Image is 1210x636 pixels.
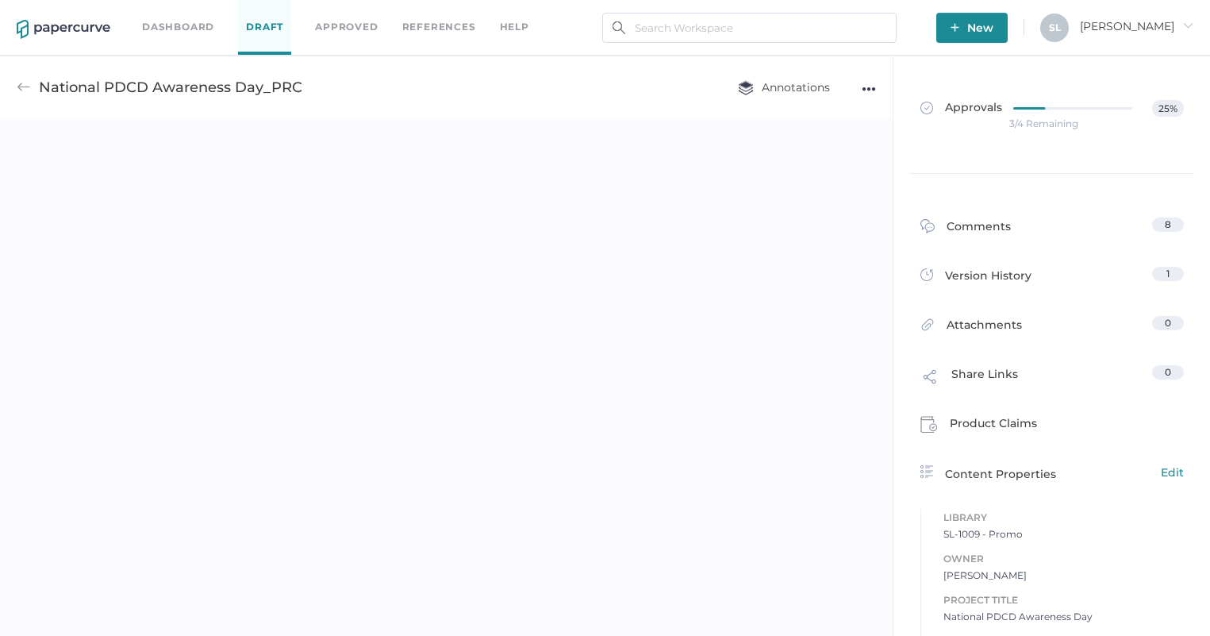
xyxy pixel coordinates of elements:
div: Comments [920,218,1011,242]
span: National PDCD Awareness Day [943,609,1184,625]
span: 25% [1152,100,1183,117]
img: attachments-icon.0dd0e375.svg [920,318,935,336]
img: back-arrow-grey.72011ae3.svg [17,80,31,94]
span: S L [1049,21,1061,33]
input: Search Workspace [602,13,897,43]
span: [PERSON_NAME] [1080,19,1193,33]
span: SL-1009 - Promo [943,526,1184,542]
div: help [500,18,529,36]
span: Project Title [943,592,1184,609]
span: 1 [1166,268,1170,279]
div: Content Properties [920,464,1184,483]
div: Share Links [920,365,1018,395]
div: Product Claims [920,414,1037,438]
span: [PERSON_NAME] [943,568,1184,584]
a: Product Claims [920,414,1184,438]
img: comment-icon.4fbda5a2.svg [920,219,935,237]
span: Library [943,509,1184,526]
div: Version History [920,267,1031,289]
a: Version History1 [920,267,1184,289]
a: Approvals25% [911,84,1193,145]
a: Approved [315,18,378,36]
a: Comments8 [920,218,1184,242]
span: 0 [1165,366,1171,378]
div: National PDCD Awareness Day_PRC [39,72,302,102]
button: Annotations [722,72,846,102]
button: New [936,13,1008,43]
img: annotation-layers.cc6d0e6b.svg [738,80,754,95]
a: Share Links0 [920,365,1184,395]
img: claims-icon.71597b81.svg [920,416,938,434]
a: Attachments0 [920,316,1184,341]
img: versions-icon.ee5af6b0.svg [920,268,933,284]
a: Content PropertiesEdit [920,464,1184,483]
span: Approvals [920,100,1002,118]
span: Edit [1161,464,1184,481]
img: plus-white.e19ec114.svg [951,23,959,32]
div: Attachments [920,316,1022,341]
img: approved-grey.341b8de9.svg [920,102,933,114]
span: 8 [1165,218,1171,230]
span: Owner [943,550,1184,568]
img: search.bf03fe8b.svg [613,21,625,34]
span: 0 [1165,317,1171,329]
span: Annotations [738,80,830,94]
img: content-properties-icon.34d20aed.svg [920,465,933,478]
img: share-link-icon.af96a55c.svg [920,367,939,391]
i: arrow_right [1182,20,1193,31]
a: Dashboard [142,18,214,36]
img: papercurve-logo-colour.7244d18c.svg [17,20,110,39]
span: New [951,13,993,43]
a: References [402,18,476,36]
div: ●●● [862,78,876,100]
